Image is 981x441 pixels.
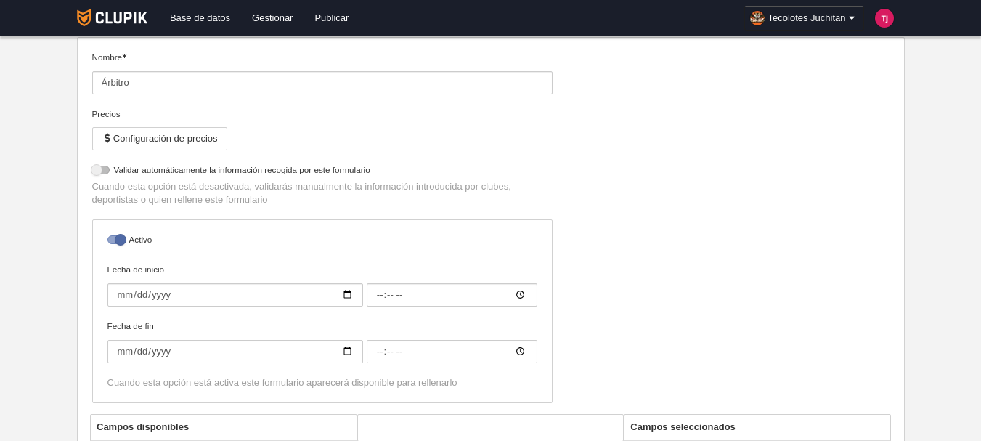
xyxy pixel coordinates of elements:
label: Nombre [92,51,553,94]
input: Fecha de inicio [107,283,363,307]
label: Validar automáticamente la información recogida por este formulario [92,163,553,180]
input: Fecha de fin [107,340,363,363]
label: Activo [107,233,537,250]
a: Tecolotes Juchitan [744,6,864,31]
label: Fecha de inicio [107,263,537,307]
img: Oac40xtQcRXp.30x30.jpg [750,11,765,25]
input: Nombre [92,71,553,94]
input: Fecha de inicio [367,283,537,307]
div: Precios [92,108,553,121]
th: Campos disponibles [91,415,357,440]
p: Cuando esta opción está desactivada, validarás manualmente la información introducida por clubes,... [92,180,553,206]
i: Obligatorio [122,54,126,58]
label: Fecha de fin [107,320,537,363]
th: Campos seleccionados [624,415,890,440]
input: Fecha de fin [367,340,537,363]
img: c2l6ZT0zMHgzMCZmcz05JnRleHQ9VEomYmc9ZDgxYjYw.png [875,9,894,28]
button: Configuración de precios [92,127,227,150]
img: Clupik [77,9,147,26]
span: Tecolotes Juchitan [768,11,846,25]
div: Cuando esta opción está activa este formulario aparecerá disponible para rellenarlo [107,376,537,389]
